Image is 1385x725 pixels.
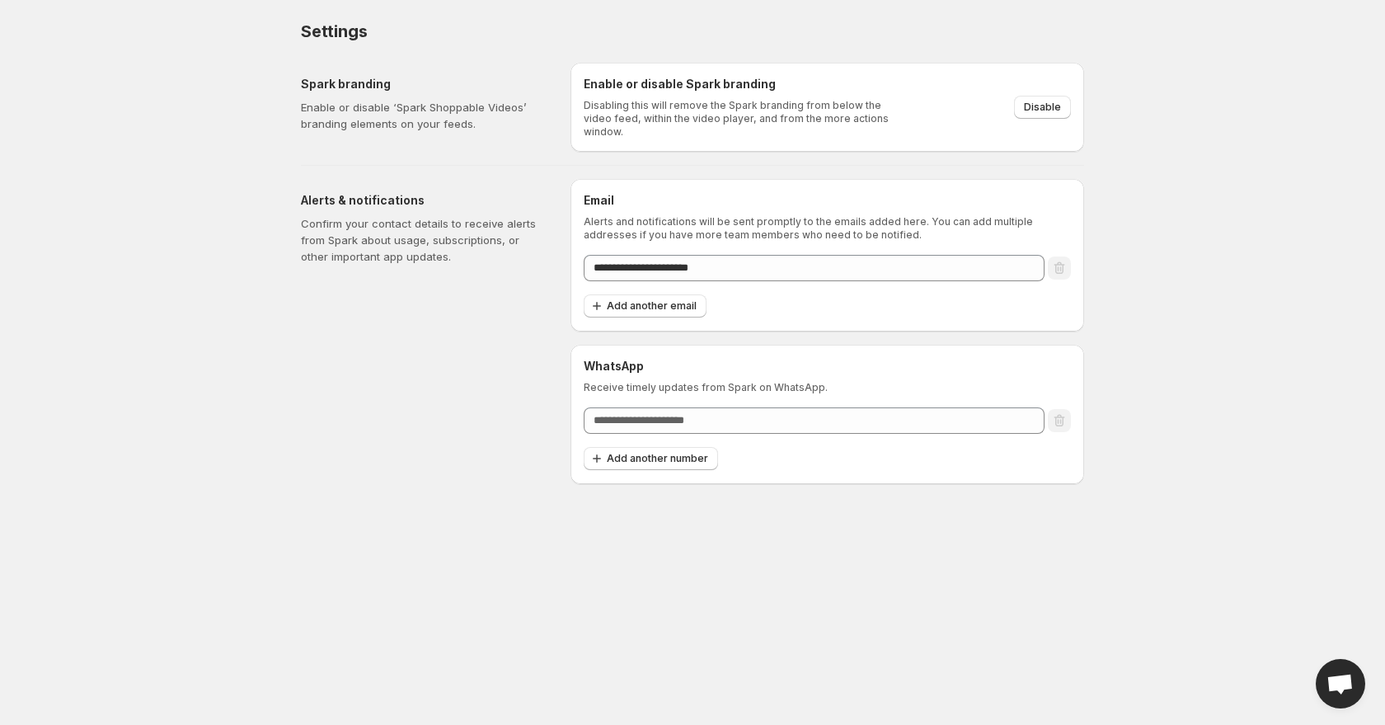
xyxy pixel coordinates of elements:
[301,76,544,92] h5: Spark branding
[1316,659,1365,709] div: Open chat
[584,99,899,139] p: Disabling this will remove the Spark branding from below the video feed, within the video player,...
[584,294,707,318] button: Add another email
[1024,101,1061,114] span: Disable
[584,358,1071,374] h6: WhatsApp
[584,192,1071,209] h6: Email
[607,299,697,313] span: Add another email
[301,192,544,209] h5: Alerts & notifications
[584,447,718,470] button: Add another number
[607,452,708,465] span: Add another number
[584,76,899,92] h6: Enable or disable Spark branding
[301,215,544,265] p: Confirm your contact details to receive alerts from Spark about usage, subscriptions, or other im...
[584,215,1071,242] p: Alerts and notifications will be sent promptly to the emails added here. You can add multiple add...
[301,21,367,41] span: Settings
[301,99,544,132] p: Enable or disable ‘Spark Shoppable Videos’ branding elements on your feeds.
[1014,96,1071,119] button: Disable
[584,381,1071,394] p: Receive timely updates from Spark on WhatsApp.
